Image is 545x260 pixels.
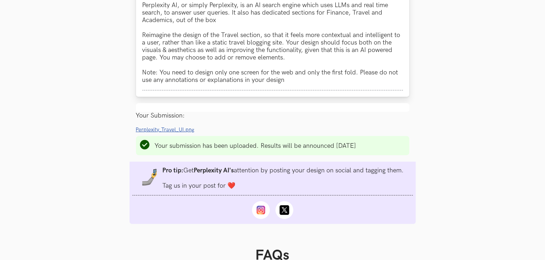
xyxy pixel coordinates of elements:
[155,142,356,150] li: Your submission has been uploaded. Results will be announced [DATE]
[142,1,403,84] p: Perplexity AI, or simply Perplexity, is an AI search engine which uses LLMs and real time search,...
[163,167,404,189] li: Get attention by posting your design on social and tagging them. Tag us in your post for ❤️
[141,169,158,186] img: mobile-in-hand.png
[136,112,409,119] div: Your Submission:
[136,127,195,133] span: Perplexity_Travel_UI.png
[194,167,234,174] strong: Perplexity AI's
[163,167,184,174] strong: Pro tip:
[136,126,199,133] a: Perplexity_Travel_UI.png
